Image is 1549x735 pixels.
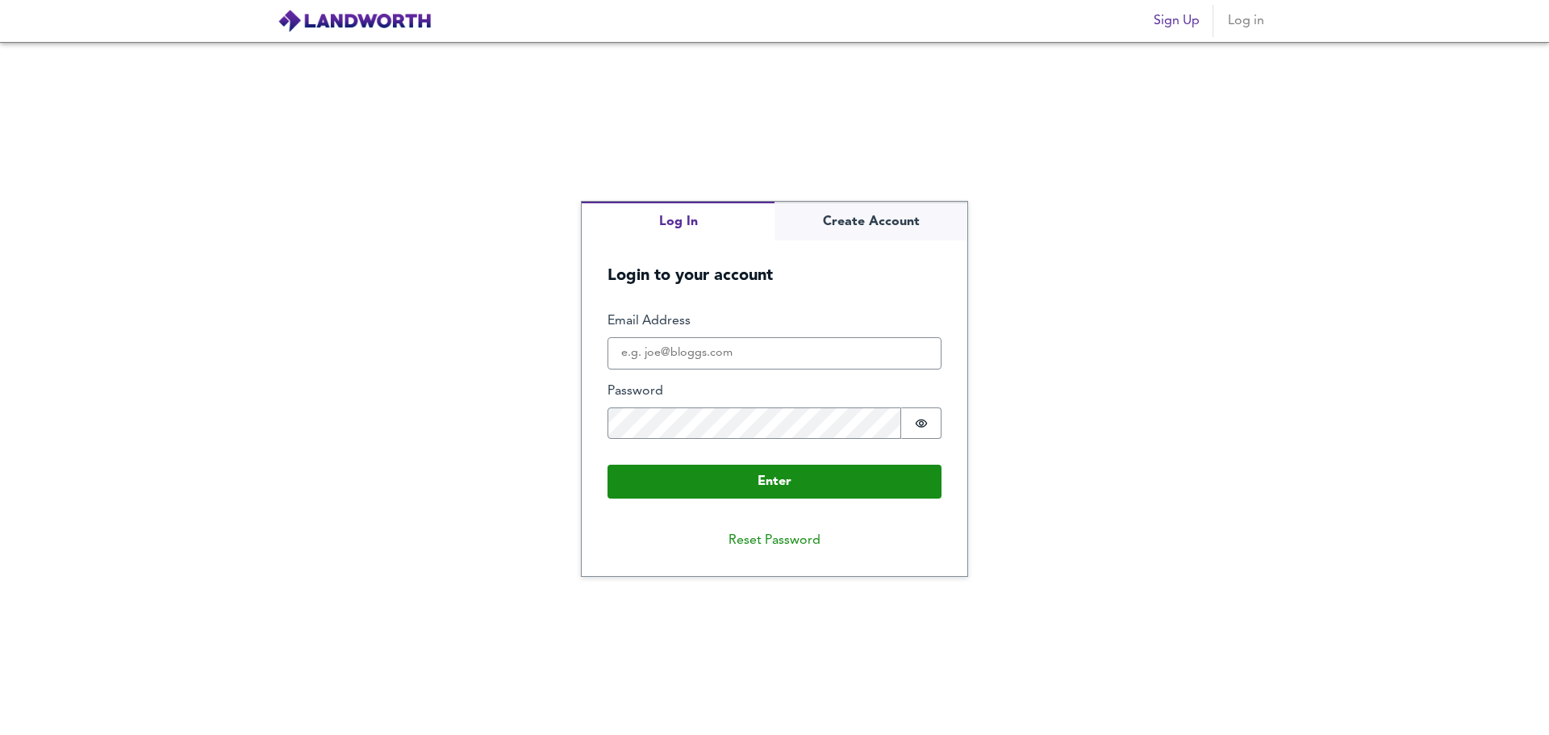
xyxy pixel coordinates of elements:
button: Show password [901,407,942,440]
label: Password [607,382,942,401]
button: Enter [607,465,942,499]
button: Sign Up [1147,5,1206,37]
span: Log in [1226,10,1265,32]
button: Create Account [774,202,967,241]
h5: Login to your account [582,240,967,286]
img: logo [278,9,432,33]
input: e.g. joe@bloggs.com [607,337,942,370]
label: Email Address [607,312,942,331]
span: Sign Up [1154,10,1200,32]
button: Log In [582,202,774,241]
button: Log in [1220,5,1271,37]
button: Reset Password [716,524,833,557]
